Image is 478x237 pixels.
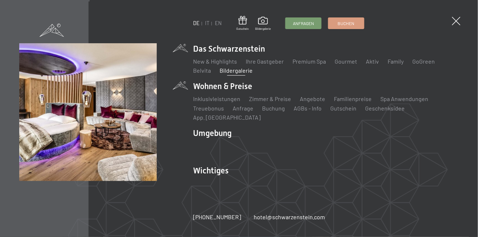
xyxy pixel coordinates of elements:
[193,95,240,102] a: Inklusivleistungen
[338,20,355,27] span: Buchen
[193,58,237,65] a: New & Highlights
[262,105,285,112] a: Buchung
[193,67,211,74] a: Belvita
[205,20,209,26] a: IT
[193,20,200,26] a: DE
[249,95,291,102] a: Zimmer & Preise
[193,114,261,121] a: App. [GEOGRAPHIC_DATA]
[412,58,435,65] a: GoGreen
[388,58,404,65] a: Family
[300,95,325,102] a: Angebote
[294,105,322,112] a: AGBs - Info
[193,213,241,220] span: [PHONE_NUMBER]
[233,105,253,112] a: Anfrage
[193,105,224,112] a: Treuebonus
[286,18,321,29] a: Anfragen
[193,213,241,221] a: [PHONE_NUMBER]
[254,213,325,221] a: hotel@schwarzenstein.com
[366,58,379,65] a: Aktiv
[328,18,364,29] a: Buchen
[334,95,372,102] a: Familienpreise
[365,105,405,112] a: Geschenksidee
[335,58,357,65] a: Gourmet
[236,16,249,31] a: Gutschein
[215,20,222,26] a: EN
[220,67,253,74] a: Bildergalerie
[293,58,326,65] a: Premium Spa
[246,58,284,65] a: Ihre Gastgeber
[380,95,428,102] a: Spa Anwendungen
[293,20,314,27] span: Anfragen
[255,27,271,31] span: Bildergalerie
[236,27,249,31] span: Gutschein
[255,17,271,31] a: Bildergalerie
[330,105,356,112] a: Gutschein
